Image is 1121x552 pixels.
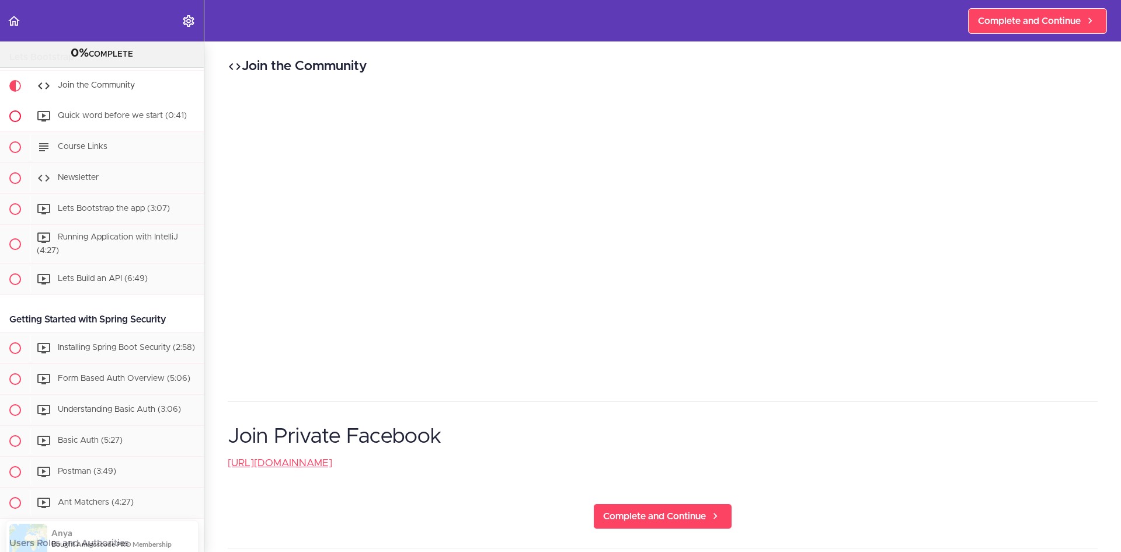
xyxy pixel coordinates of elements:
span: Ant Matchers (4:27) [58,498,134,506]
a: Complete and Continue [593,504,732,529]
h1: Join Private Facebook [228,425,1098,449]
svg: Settings Menu [182,14,196,28]
span: Join the Community [58,81,135,89]
span: 0% [71,47,89,59]
span: Course Links [58,143,107,151]
span: Basic Auth (5:27) [58,436,123,445]
span: Quick word before we start (0:41) [58,112,187,120]
span: Installing Spring Boot Security (2:58) [58,343,195,352]
a: Complete and Continue [968,8,1107,34]
span: Anya [51,509,72,519]
span: Complete and Continue [978,14,1081,28]
h2: Join the Community [228,57,1098,77]
a: Amigoscode PRO Membership [76,520,172,530]
a: [URL][DOMAIN_NAME] [228,458,332,468]
span: [DATE] [51,531,70,541]
a: ProveSource [82,531,118,541]
span: Understanding Basic Auth (3:06) [58,405,181,414]
span: Complete and Continue [603,509,706,523]
img: provesource social proof notification image [9,505,47,543]
span: Form Based Auth Overview (5:06) [58,374,190,383]
span: Postman (3:49) [58,467,116,475]
span: Lets Build an API (6:49) [58,275,148,283]
span: Newsletter [58,173,99,182]
span: Bought [51,520,75,529]
span: Lets Bootstrap the app (3:07) [58,204,170,213]
span: Running Application with IntelliJ (4:27) [37,233,178,255]
svg: Back to course curriculum [7,14,21,28]
div: COMPLETE [15,46,189,61]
